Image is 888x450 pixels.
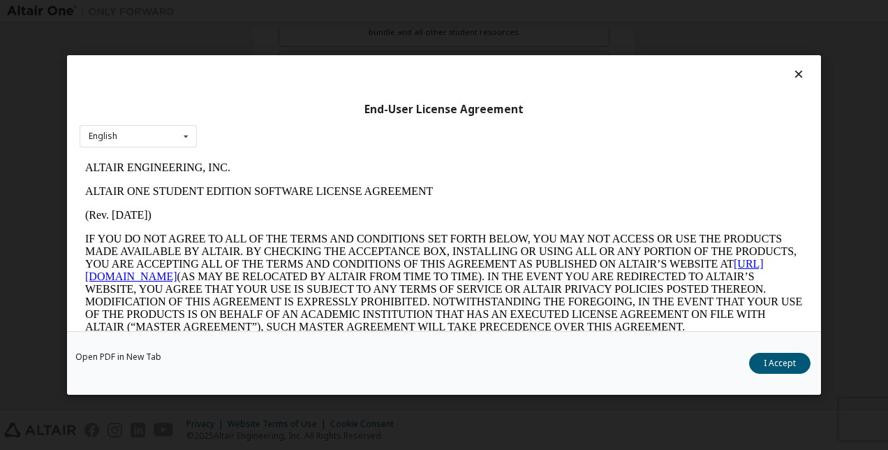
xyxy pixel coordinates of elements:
p: (Rev. [DATE]) [6,53,723,66]
div: English [89,132,117,140]
p: IF YOU DO NOT AGREE TO ALL OF THE TERMS AND CONDITIONS SET FORTH BELOW, YOU MAY NOT ACCESS OR USE... [6,77,723,177]
div: End-User License Agreement [80,103,808,117]
a: [URL][DOMAIN_NAME] [6,102,684,126]
button: I Accept [749,353,811,374]
a: Open PDF in New Tab [75,353,161,361]
p: ALTAIR ONE STUDENT EDITION SOFTWARE LICENSE AGREEMENT [6,29,723,42]
p: ALTAIR ENGINEERING, INC. [6,6,723,18]
p: This Altair One Student Edition Software License Agreement (“Agreement”) is between Altair Engine... [6,189,723,239]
